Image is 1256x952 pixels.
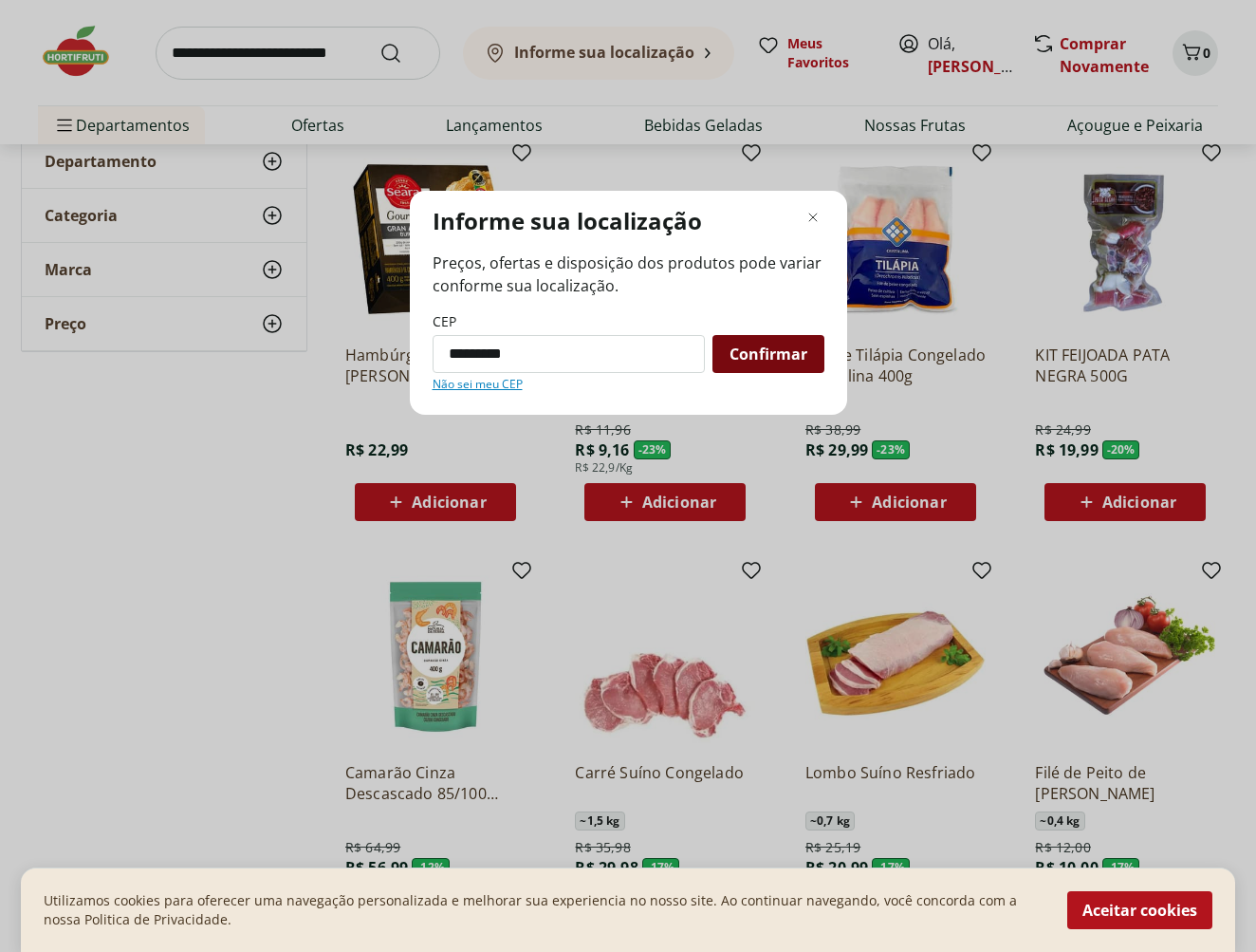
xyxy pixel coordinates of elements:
span: Confirmar [730,346,807,362]
button: Fechar modal de regionalização [802,206,824,229]
button: Aceitar cookies [1067,891,1212,929]
p: Informe sua localização [433,206,702,236]
a: Não sei meu CEP [433,377,523,392]
span: Preços, ofertas e disposição dos produtos pode variar conforme sua localização. [433,252,824,297]
label: CEP [433,312,456,331]
div: Modal de regionalização [410,191,847,415]
p: Utilizamos cookies para oferecer uma navegação personalizada e melhorar sua experiencia no nosso ... [44,891,1044,929]
button: Confirmar [712,335,824,373]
